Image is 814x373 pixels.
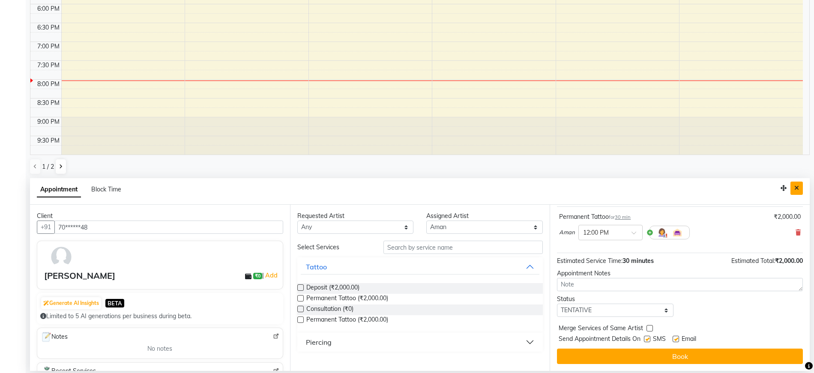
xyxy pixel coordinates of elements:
span: Notes [41,331,68,343]
span: 1 / 2 [42,162,54,171]
div: Appointment Notes [557,269,803,278]
div: Requested Artist [297,212,414,221]
a: Add [264,270,279,280]
input: Search by Name/Mobile/Email/Code [54,221,283,234]
img: Interior.png [672,227,682,238]
div: Piercing [306,337,332,347]
span: 30 minutes [622,257,654,265]
span: Deposit (₹2,000.00) [306,283,359,294]
small: for [609,214,631,220]
span: Block Time [91,185,121,193]
span: Merge Services of Same Artist [559,324,643,334]
span: SMS [653,334,666,345]
button: Piercing [301,334,540,350]
button: +91 [37,221,55,234]
div: 9:30 PM [36,136,61,145]
div: Status [557,295,673,304]
span: Aman [559,228,575,237]
div: 8:30 PM [36,98,61,107]
span: Permanent Tattoo (₹2,000.00) [306,315,388,326]
div: 7:00 PM [36,42,61,51]
span: | [262,270,279,280]
span: No notes [147,344,172,353]
span: Send Appointment Details On [559,334,640,345]
span: ₹2,000.00 [775,257,803,265]
span: ₹0 [253,273,262,280]
span: BETA [105,299,124,307]
div: Tattoo [306,262,327,272]
div: 6:00 PM [36,4,61,13]
span: Estimated Service Time: [557,257,622,265]
span: 30 min [615,214,631,220]
span: Email [682,334,696,345]
div: 7:30 PM [36,61,61,70]
div: [PERSON_NAME] [44,269,115,282]
div: Assigned Artist [426,212,543,221]
span: Permanent Tattoo (₹2,000.00) [306,294,388,304]
div: Limited to 5 AI generations per business during beta. [40,312,280,321]
img: avatar [49,245,74,269]
span: Appointment [37,182,81,197]
div: 9:00 PM [36,117,61,126]
button: Close [790,182,803,195]
div: Permanent Tattoo [559,212,631,221]
span: Estimated Total: [731,257,775,265]
input: Search by service name [383,241,543,254]
img: Hairdresser.png [657,227,667,238]
div: 6:30 PM [36,23,61,32]
button: Tattoo [301,259,540,275]
button: Generate AI Insights [41,297,101,309]
div: ₹2,000.00 [774,212,801,221]
span: Consultation (₹0) [306,304,353,315]
div: 8:00 PM [36,80,61,89]
div: Client [37,212,283,221]
div: Select Services [291,243,377,252]
button: Book [557,349,803,364]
